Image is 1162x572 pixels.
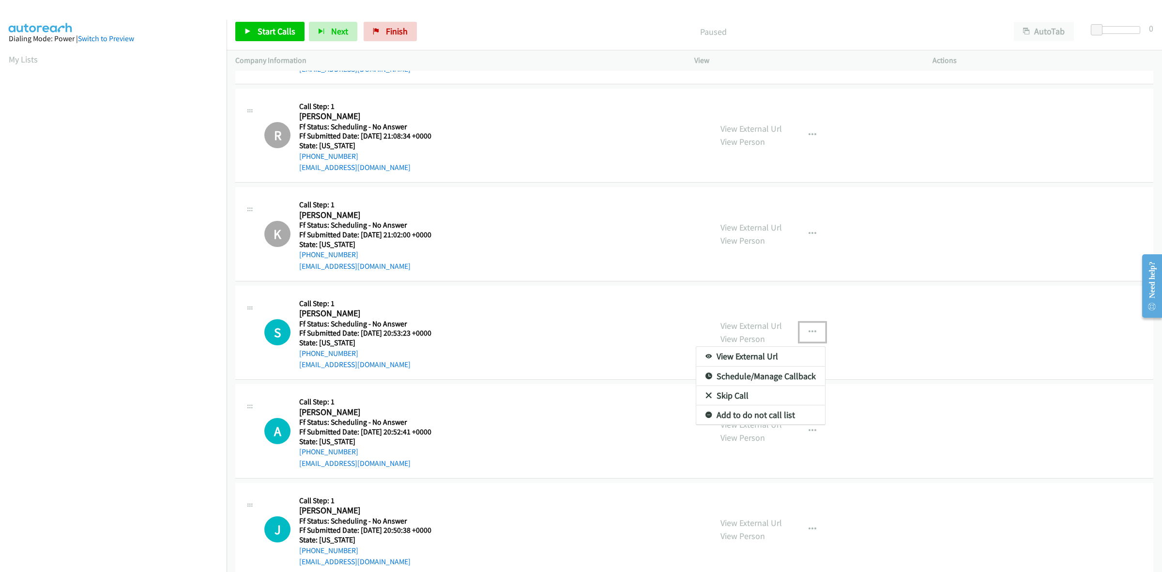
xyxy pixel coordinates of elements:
h1: J [264,516,290,542]
a: Skip Call [696,386,825,405]
a: Add to do not call list [696,405,825,425]
a: Switch to Preview [78,34,134,43]
a: View External Url [696,347,825,366]
iframe: Dialpad [9,75,227,535]
h1: A [264,418,290,444]
iframe: Resource Center [1134,247,1162,325]
div: Dialing Mode: Power | [9,33,218,45]
div: The call is yet to be attempted [264,516,290,542]
a: Schedule/Manage Callback [696,367,825,386]
a: My Lists [9,54,38,65]
div: The call is yet to be attempted [264,418,290,444]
